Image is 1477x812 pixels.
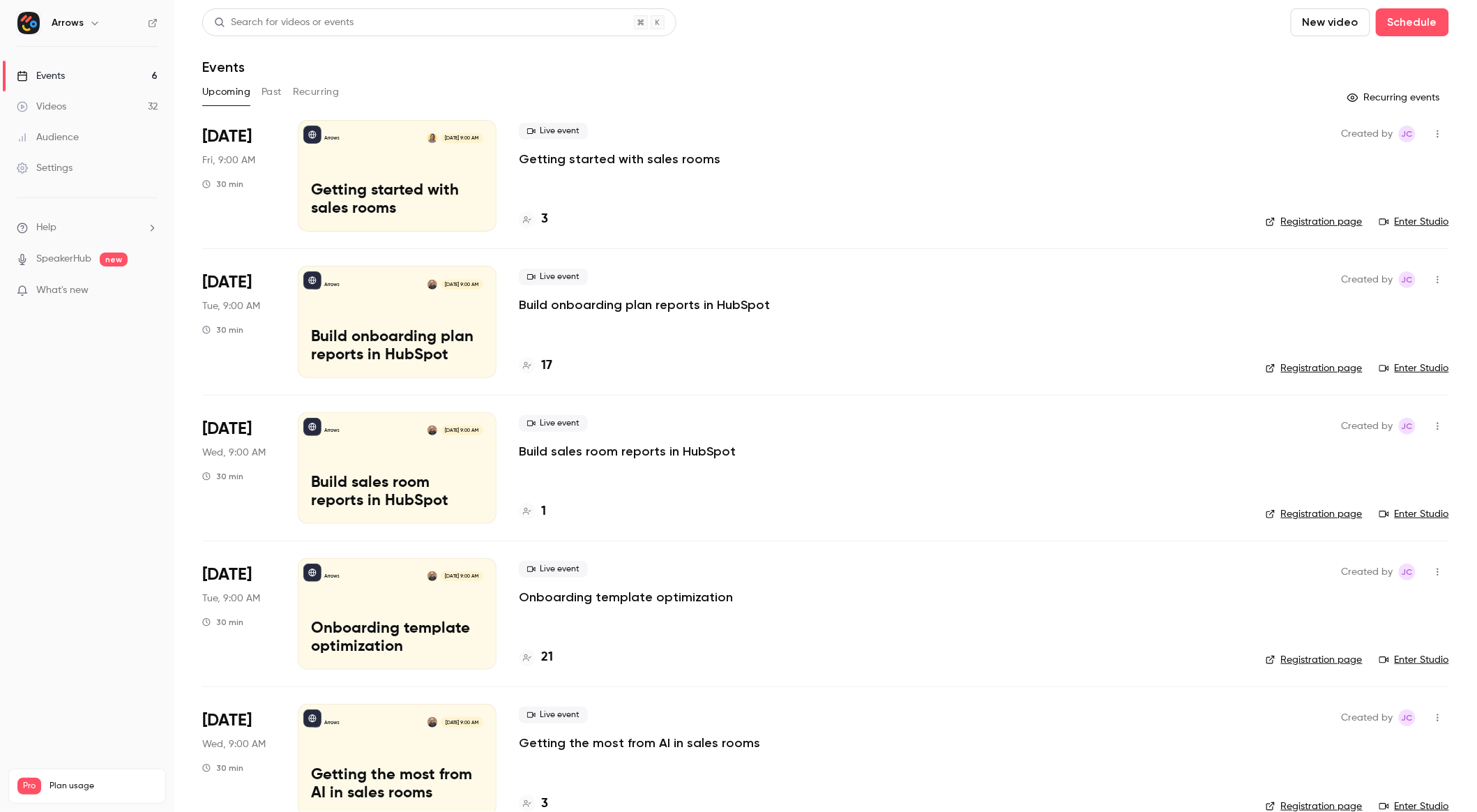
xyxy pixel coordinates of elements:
a: SpeakerHub [36,252,91,266]
span: Jamie Carlson [1399,564,1416,580]
a: Build sales room reports in HubSpotArrowsShareil Nariman[DATE] 9:00 AMBuild sales room reports in... [298,412,497,524]
img: Shareil Nariman [427,280,437,290]
img: Kim Hacker [427,133,437,143]
span: Help [36,220,56,235]
p: Arrows [324,135,340,142]
button: Schedule [1376,8,1449,36]
a: 21 [519,648,553,667]
a: Build onboarding plan reports in HubSpot [519,296,770,313]
span: [DATE] 9:00 AM [441,717,483,727]
span: [DATE] 9:00 AM [441,426,483,435]
div: Oct 10 Fri, 9:00 AM (America/Los Angeles) [202,120,275,232]
span: Created by [1342,709,1393,726]
span: Plan usage [50,781,157,792]
a: Enter Studio [1379,215,1449,229]
span: Wed, 9:00 AM [202,737,266,751]
span: Jamie Carlson [1399,418,1416,435]
span: JC [1402,126,1413,142]
div: Audience [17,130,79,144]
button: Recurring [293,81,340,103]
span: [DATE] [202,709,252,732]
span: Live event [519,415,588,432]
a: 17 [519,356,552,375]
a: Registration page [1266,653,1363,667]
button: Recurring events [1341,87,1449,109]
h4: 1 [541,502,546,521]
p: Build onboarding plan reports in HubSpot [311,329,483,365]
div: Oct 15 Wed, 9:00 AM (America/Los Angeles) [202,412,275,524]
h4: 21 [541,648,553,667]
div: Events [17,69,65,83]
span: new [100,253,128,266]
p: Getting started with sales rooms [311,182,483,218]
span: JC [1402,271,1413,288]
span: [DATE] [202,564,252,586]
img: Shareil Nariman [427,571,437,581]
a: Enter Studio [1379,653,1449,667]
a: Registration page [1266,361,1363,375]
div: Settings [17,161,73,175]
a: Build sales room reports in HubSpot [519,443,736,460]
li: help-dropdown-opener [17,220,158,235]
a: Enter Studio [1379,507,1449,521]
iframe: Noticeable Trigger [141,285,158,297]
span: [DATE] [202,418,252,440]
span: Jamie Carlson [1399,709,1416,726]
div: 30 min [202,617,243,628]
div: 30 min [202,324,243,336]
div: Videos [17,100,66,114]
img: Shareil Nariman [427,426,437,435]
a: Registration page [1266,507,1363,521]
img: Shareil Nariman [427,717,437,727]
span: Live event [519,561,588,578]
span: Wed, 9:00 AM [202,446,266,460]
p: Arrows [324,719,340,726]
img: Arrows [17,12,40,34]
div: 30 min [202,471,243,482]
span: Tue, 9:00 AM [202,592,260,606]
span: Created by [1342,418,1393,435]
span: [DATE] 9:00 AM [441,571,483,581]
a: Enter Studio [1379,361,1449,375]
a: Build onboarding plan reports in HubSpotArrowsShareil Nariman[DATE] 9:00 AMBuild onboarding plan ... [298,266,497,377]
a: 1 [519,502,546,521]
span: Live event [519,123,588,140]
button: Upcoming [202,81,250,103]
span: Created by [1342,126,1393,142]
button: Past [262,81,282,103]
span: JC [1402,564,1413,580]
p: Onboarding template optimization [311,620,483,656]
span: [DATE] [202,271,252,294]
a: Registration page [1266,215,1363,229]
span: Created by [1342,564,1393,580]
div: 30 min [202,762,243,774]
span: Fri, 9:00 AM [202,153,255,167]
a: Onboarding template optimizationArrowsShareil Nariman[DATE] 9:00 AMOnboarding template optimization [298,558,497,670]
div: Search for videos or events [214,15,354,30]
a: Onboarding template optimization [519,589,733,606]
p: Arrows [324,281,340,288]
h4: 3 [541,210,548,229]
div: Oct 14 Tue, 9:00 AM (America/Los Angeles) [202,266,275,377]
span: Live event [519,707,588,723]
span: Jamie Carlson [1399,126,1416,142]
a: 3 [519,210,548,229]
p: Arrows [324,573,340,580]
p: Getting the most from AI in sales rooms [311,767,483,803]
a: Getting the most from AI in sales rooms [519,735,760,751]
span: [DATE] 9:00 AM [441,280,483,290]
span: Pro [17,778,41,795]
p: Arrows [324,427,340,434]
span: What's new [36,283,89,298]
span: Jamie Carlson [1399,271,1416,288]
div: Oct 21 Tue, 9:00 AM (America/Los Angeles) [202,558,275,670]
a: Getting started with sales rooms [519,151,720,167]
div: 30 min [202,179,243,190]
span: [DATE] [202,126,252,148]
span: Tue, 9:00 AM [202,299,260,313]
